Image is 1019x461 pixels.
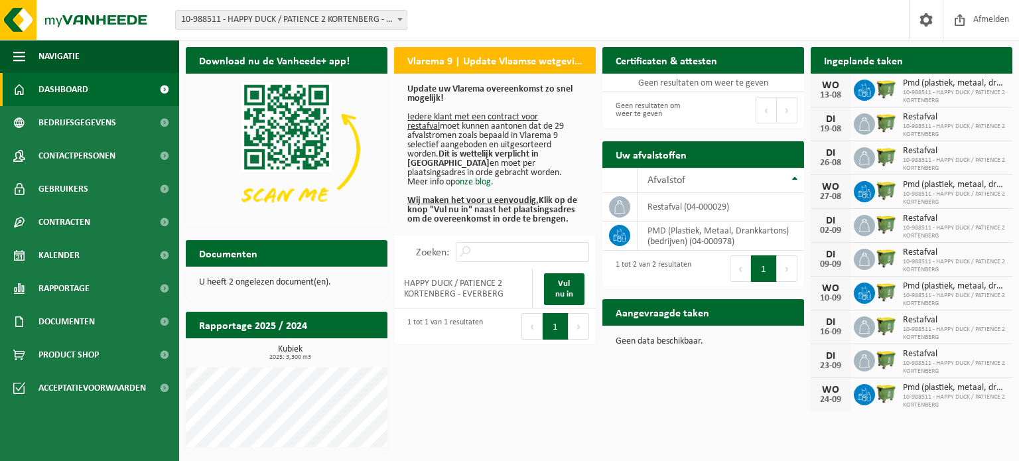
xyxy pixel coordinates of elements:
[192,354,387,361] span: 2025: 3,300 m3
[407,196,577,224] b: Klik op de knop "Vul nu in" naast het plaatsingsadres om de overeenkomst in orde te brengen.
[817,351,844,362] div: DI
[875,111,898,134] img: WB-1100-HPE-GN-50
[875,314,898,337] img: WB-1100-HPE-GN-50
[817,192,844,202] div: 27-08
[602,47,730,73] h2: Certificaten & attesten
[38,272,90,305] span: Rapportage
[38,206,90,239] span: Contracten
[730,255,751,282] button: Previous
[903,247,1006,258] span: Restafval
[38,106,116,139] span: Bedrijfsgegevens
[903,224,1006,240] span: 10-988511 - HAPPY DUCK / PATIENCE 2 KORTENBERG
[38,371,146,405] span: Acceptatievoorwaarden
[394,269,533,308] td: HAPPY DUCK / PATIENCE 2 KORTENBERG - EVERBERG
[903,281,1006,292] span: Pmd (plastiek, metaal, drankkartons) (bedrijven)
[38,139,115,172] span: Contactpersonen
[394,47,596,73] h2: Vlarema 9 | Update Vlaamse wetgeving
[638,222,804,251] td: PMD (Plastiek, Metaal, Drankkartons) (bedrijven) (04-000978)
[875,348,898,371] img: WB-1100-HPE-GN-50
[407,84,573,103] b: Update uw Vlarema overeenkomst zo snel mogelijk!
[875,281,898,303] img: WB-1100-HPE-GN-50
[751,255,777,282] button: 1
[875,213,898,235] img: WB-1100-HPE-GN-50
[817,91,844,100] div: 13-08
[192,345,387,361] h3: Kubiek
[817,395,844,405] div: 24-09
[38,239,80,272] span: Kalender
[875,382,898,405] img: WB-1100-HPE-GN-50
[602,74,804,92] td: Geen resultaten om weer te geven
[903,89,1006,105] span: 10-988511 - HAPPY DUCK / PATIENCE 2 KORTENBERG
[289,338,386,364] a: Bekijk rapportage
[903,214,1006,224] span: Restafval
[777,255,797,282] button: Next
[817,148,844,159] div: DI
[817,362,844,371] div: 23-09
[407,112,538,131] u: Iedere klant met een contract voor restafval
[903,157,1006,172] span: 10-988511 - HAPPY DUCK / PATIENCE 2 KORTENBERG
[602,299,722,325] h2: Aangevraagde taken
[903,315,1006,326] span: Restafval
[38,172,88,206] span: Gebruikers
[817,125,844,134] div: 19-08
[186,240,271,266] h2: Documenten
[903,180,1006,190] span: Pmd (plastiek, metaal, drankkartons) (bedrijven)
[817,385,844,395] div: WO
[903,393,1006,409] span: 10-988511 - HAPPY DUCK / PATIENCE 2 KORTENBERG
[176,11,407,29] span: 10-988511 - HAPPY DUCK / PATIENCE 2 KORTENBERG - EVERBERG
[903,349,1006,360] span: Restafval
[521,313,543,340] button: Previous
[903,383,1006,393] span: Pmd (plastiek, metaal, drankkartons) (bedrijven)
[903,326,1006,342] span: 10-988511 - HAPPY DUCK / PATIENCE 2 KORTENBERG
[175,10,407,30] span: 10-988511 - HAPPY DUCK / PATIENCE 2 KORTENBERG - EVERBERG
[817,114,844,125] div: DI
[817,260,844,269] div: 09-09
[416,247,449,258] label: Zoeken:
[638,193,804,222] td: restafval (04-000029)
[817,182,844,192] div: WO
[455,177,494,187] a: onze blog.
[777,97,797,123] button: Next
[903,292,1006,308] span: 10-988511 - HAPPY DUCK / PATIENCE 2 KORTENBERG
[903,258,1006,274] span: 10-988511 - HAPPY DUCK / PATIENCE 2 KORTENBERG
[199,278,374,287] p: U heeft 2 ongelezen document(en).
[609,96,697,125] div: Geen resultaten om weer te geven
[602,141,700,167] h2: Uw afvalstoffen
[817,283,844,294] div: WO
[38,338,99,371] span: Product Shop
[647,175,685,186] span: Afvalstof
[38,73,88,106] span: Dashboard
[875,78,898,100] img: WB-1100-HPE-GN-50
[875,145,898,168] img: WB-1100-HPE-GN-50
[903,190,1006,206] span: 10-988511 - HAPPY DUCK / PATIENCE 2 KORTENBERG
[817,317,844,328] div: DI
[903,123,1006,139] span: 10-988511 - HAPPY DUCK / PATIENCE 2 KORTENBERG
[817,294,844,303] div: 10-09
[903,360,1006,375] span: 10-988511 - HAPPY DUCK / PATIENCE 2 KORTENBERG
[38,305,95,338] span: Documenten
[544,273,584,305] a: Vul nu in
[875,247,898,269] img: WB-1100-HPE-GN-50
[38,40,80,73] span: Navigatie
[903,78,1006,89] span: Pmd (plastiek, metaal, drankkartons) (bedrijven)
[811,47,916,73] h2: Ingeplande taken
[817,226,844,235] div: 02-09
[186,47,363,73] h2: Download nu de Vanheede+ app!
[543,313,569,340] button: 1
[407,196,539,206] u: Wij maken het voor u eenvoudig.
[616,337,791,346] p: Geen data beschikbaar.
[756,97,777,123] button: Previous
[817,328,844,337] div: 16-09
[186,74,387,225] img: Download de VHEPlus App
[609,254,691,283] div: 1 tot 2 van 2 resultaten
[817,159,844,168] div: 26-08
[407,85,582,224] p: moet kunnen aantonen dat de 29 afvalstromen zoals bepaald in Vlarema 9 selectief aangeboden en ui...
[817,249,844,260] div: DI
[875,179,898,202] img: WB-1100-HPE-GN-50
[186,312,320,338] h2: Rapportage 2025 / 2024
[817,216,844,226] div: DI
[903,146,1006,157] span: Restafval
[569,313,589,340] button: Next
[903,112,1006,123] span: Restafval
[817,80,844,91] div: WO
